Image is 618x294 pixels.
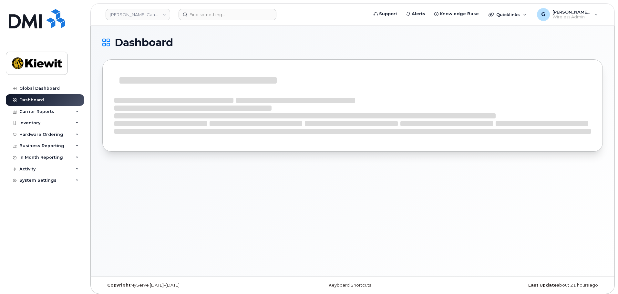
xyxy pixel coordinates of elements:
a: Keyboard Shortcuts [329,283,371,288]
div: about 21 hours ago [436,283,603,288]
strong: Last Update [528,283,557,288]
strong: Copyright [107,283,130,288]
span: Dashboard [115,38,173,47]
div: MyServe [DATE]–[DATE] [102,283,269,288]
